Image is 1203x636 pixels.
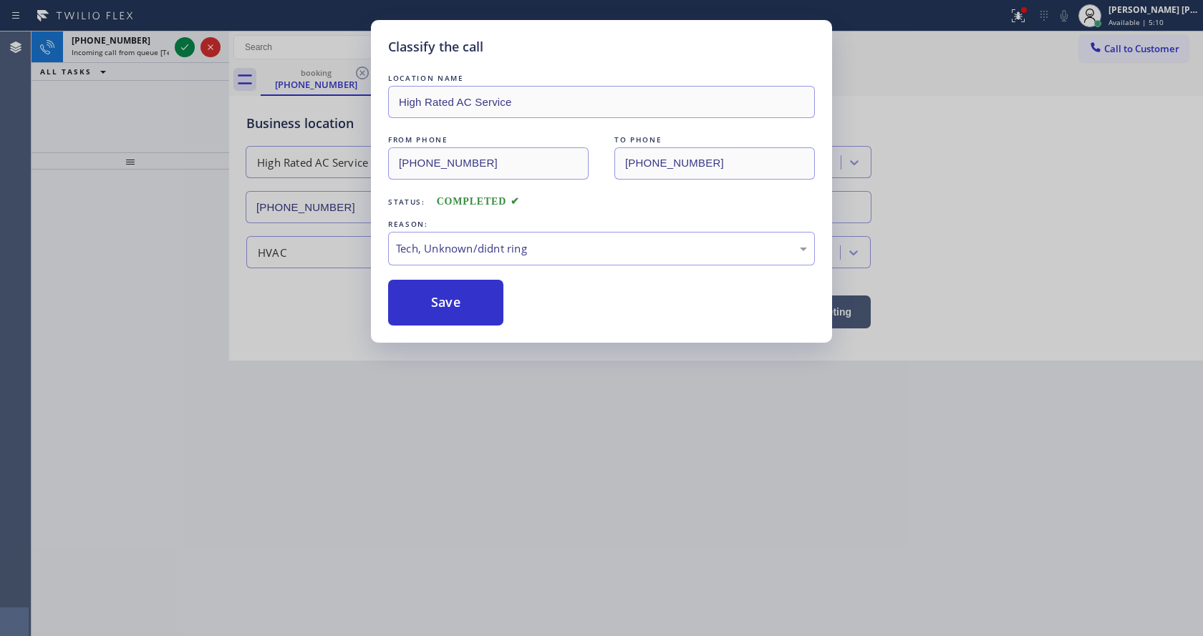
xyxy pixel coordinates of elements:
[614,147,815,180] input: To phone
[388,147,589,180] input: From phone
[614,132,815,147] div: TO PHONE
[437,196,520,207] span: COMPLETED
[388,132,589,147] div: FROM PHONE
[388,197,425,207] span: Status:
[388,217,815,232] div: REASON:
[388,37,483,57] h5: Classify the call
[396,240,807,257] div: Tech, Unknown/didnt ring
[388,280,503,326] button: Save
[388,71,815,86] div: LOCATION NAME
